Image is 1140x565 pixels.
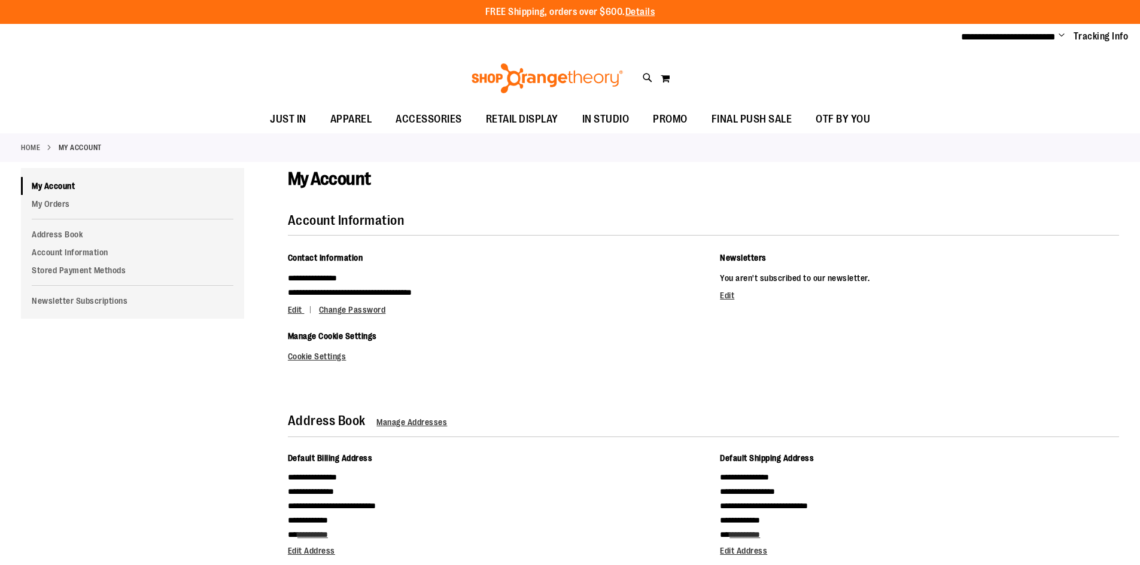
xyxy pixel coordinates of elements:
span: PROMO [653,106,688,133]
a: My Account [21,177,244,195]
span: JUST IN [270,106,306,133]
strong: My Account [59,142,102,153]
a: My Orders [21,195,244,213]
a: Change Password [319,305,386,314]
a: Details [625,7,655,17]
a: Manage Addresses [376,417,447,427]
a: PROMO [641,106,700,133]
a: Account Information [21,243,244,261]
a: OTF BY YOU [804,106,882,133]
a: Edit Address [720,546,767,555]
span: IN STUDIO [582,106,630,133]
button: Account menu [1059,30,1065,42]
a: Newsletter Subscriptions [21,292,244,310]
span: Edit [288,305,302,314]
a: APPAREL [318,106,384,133]
a: Cookie Settings [288,352,346,361]
span: FINAL PUSH SALE [712,106,792,133]
p: You aren't subscribed to our newsletter. [720,271,1119,285]
a: Home [21,142,40,153]
a: Address Book [21,225,244,243]
span: Contact Information [288,253,363,262]
span: Default Shipping Address [720,453,814,463]
strong: Address Book [288,413,366,428]
img: Shop Orangetheory [470,63,625,93]
a: IN STUDIO [570,106,642,133]
span: Newsletters [720,253,767,262]
p: FREE Shipping, orders over $600. [485,5,655,19]
a: ACCESSORIES [384,106,474,133]
span: OTF BY YOU [816,106,870,133]
a: Edit [288,305,317,314]
a: FINAL PUSH SALE [700,106,804,133]
span: Default Billing Address [288,453,373,463]
a: JUST IN [258,106,318,133]
span: ACCESSORIES [396,106,462,133]
span: My Account [288,169,371,189]
strong: Account Information [288,213,405,228]
a: Tracking Info [1074,30,1129,43]
a: RETAIL DISPLAY [474,106,570,133]
a: Edit [720,291,734,300]
a: Edit Address [288,546,335,555]
span: RETAIL DISPLAY [486,106,558,133]
a: Stored Payment Methods [21,261,244,279]
span: Manage Cookie Settings [288,331,377,341]
span: APPAREL [330,106,372,133]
